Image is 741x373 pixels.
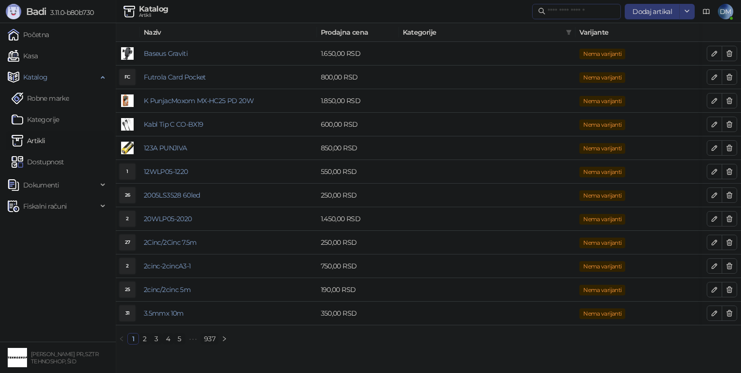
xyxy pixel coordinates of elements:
td: 550,00 RSD [317,160,399,184]
div: 25 [120,282,135,297]
div: Artikli [139,13,168,18]
td: K PunjacMoxom MX-HC25 PD 20W [140,89,317,113]
span: Nema varijanti [579,167,625,177]
a: Dostupnost [12,152,64,172]
a: 2 [139,333,150,344]
td: 600,00 RSD [317,113,399,136]
a: Dokumentacija [699,4,714,19]
span: filter [564,25,574,40]
img: 64x64-companyLogo-68805acf-9e22-4a20-bcb3-9756868d3d19.jpeg [8,348,27,367]
button: right [219,333,230,345]
td: 2cinc-2cincA3-1 [140,254,317,278]
span: right [221,336,227,342]
a: 5 [174,333,185,344]
a: 3 [151,333,162,344]
button: Dodaj artikal [625,4,680,19]
td: 2Cinc/2Cinc 7.5m [140,231,317,254]
div: 27 [120,235,135,250]
li: 4 [162,333,174,345]
td: 190,00 RSD [317,278,399,302]
li: Sledećih 5 Strana [185,333,201,345]
span: Badi [26,6,46,17]
td: 12WLP05-1220 [140,160,317,184]
div: 2 [120,258,135,274]
td: 2005LS3528 60led [140,184,317,207]
span: 3.11.0-b80b730 [46,8,94,17]
span: Nema varijanti [579,49,625,59]
td: Futrola Card Pocket [140,66,317,89]
td: 800,00 RSD [317,66,399,89]
td: 20WLP05-2020 [140,207,317,231]
a: 2Cinc/2Cinc 7.5m [144,238,197,247]
span: ••• [185,333,201,345]
td: 123A PUNJIVA [140,136,317,160]
div: Katalog [139,5,168,13]
a: 123A PUNJIVA [144,144,187,152]
a: Baseus Graviti [144,49,188,58]
span: Nema varijanti [579,285,625,295]
span: left [119,336,124,342]
a: ArtikliArtikli [12,131,45,150]
span: Nema varijanti [579,190,625,201]
button: left [116,333,127,345]
a: Kasa [8,46,38,66]
a: 20WLP05-2020 [144,214,192,223]
div: 1 [120,164,135,179]
span: Nema varijanti [579,238,625,248]
span: Nema varijanti [579,261,625,272]
li: 1 [127,333,139,345]
a: 2cinc/2cinc 5m [144,285,191,294]
img: Logo [6,4,21,19]
img: Artikli [123,6,135,17]
span: Kategorije [403,27,563,38]
span: Nema varijanti [579,214,625,225]
th: Naziv [140,23,317,42]
li: Sledeća strana [219,333,230,345]
td: 3.5mmx 10m [140,302,317,325]
a: K PunjacMoxom MX-HC25 PD 20W [144,96,254,105]
a: Futrola Card Pocket [144,73,206,81]
span: Katalog [23,67,48,87]
td: 250,00 RSD [317,231,399,254]
td: Kabl Tip C CO-BX19 [140,113,317,136]
span: DM [718,4,733,19]
div: 31 [120,306,135,321]
li: Prethodna strana [116,333,127,345]
td: 1.850,00 RSD [317,89,399,113]
span: Fiskalni računi [23,197,67,216]
a: 12WLP05-1220 [144,167,188,176]
td: 1.650,00 RSD [317,42,399,66]
td: Baseus Graviti [140,42,317,66]
a: 1 [128,333,138,344]
td: 1.450,00 RSD [317,207,399,231]
small: [PERSON_NAME] PR, SZTR TEHNOSHOP, ŠID [31,351,98,365]
a: 2cinc-2cincA3-1 [144,262,191,270]
td: 750,00 RSD [317,254,399,278]
span: Nema varijanti [579,143,625,154]
div: FC [120,69,135,85]
a: 3.5mmx 10m [144,309,184,318]
span: Nema varijanti [579,308,625,319]
td: 2cinc/2cinc 5m [140,278,317,302]
li: 2 [139,333,151,345]
a: Kabl Tip C CO-BX19 [144,120,203,129]
a: 4 [163,333,173,344]
a: Kategorije [12,110,59,129]
span: Dodaj artikal [632,7,672,16]
th: Prodajna cena [317,23,399,42]
td: 850,00 RSD [317,136,399,160]
a: Početna [8,25,49,44]
span: filter [566,29,572,35]
div: 26 [120,187,135,203]
div: 2 [120,211,135,226]
li: 5 [174,333,185,345]
img: Artikli [12,135,23,147]
span: Nema varijanti [579,120,625,130]
span: Nema varijanti [579,72,625,83]
li: 937 [201,333,219,345]
a: 937 [201,333,218,344]
span: Dokumenti [23,175,59,195]
a: Robne marke [12,89,69,108]
span: Nema varijanti [579,96,625,107]
li: 3 [151,333,162,345]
